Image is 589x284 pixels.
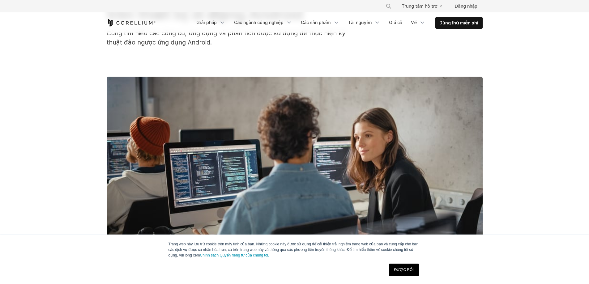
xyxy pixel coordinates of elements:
[389,20,403,25] font: Giá cả
[383,1,394,12] button: Tìm kiếm
[389,264,419,276] a: ĐƯỢC RỒI
[394,268,414,272] font: ĐƯỢC RỒI
[196,20,217,25] font: Giải pháp
[107,19,156,27] a: Trang chủ Corellium
[301,20,331,25] font: Các sản phẩm
[439,20,478,25] font: Dùng thử miễn phí
[193,17,482,29] div: Menu điều hướng
[348,20,372,25] font: Tài nguyên
[200,253,269,257] a: Chính sách Quyền riêng tư của chúng tôi.
[455,3,477,9] font: Đăng nhập
[378,1,482,12] div: Menu điều hướng
[402,3,437,9] font: Trung tâm hỗ trợ
[234,20,284,25] font: Các ngành công nghiệp
[411,20,417,25] font: Về
[169,242,419,257] font: Trang web này lưu trữ cookie trên máy tính của bạn. Những cookie này được sử dụng để cải thiện tr...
